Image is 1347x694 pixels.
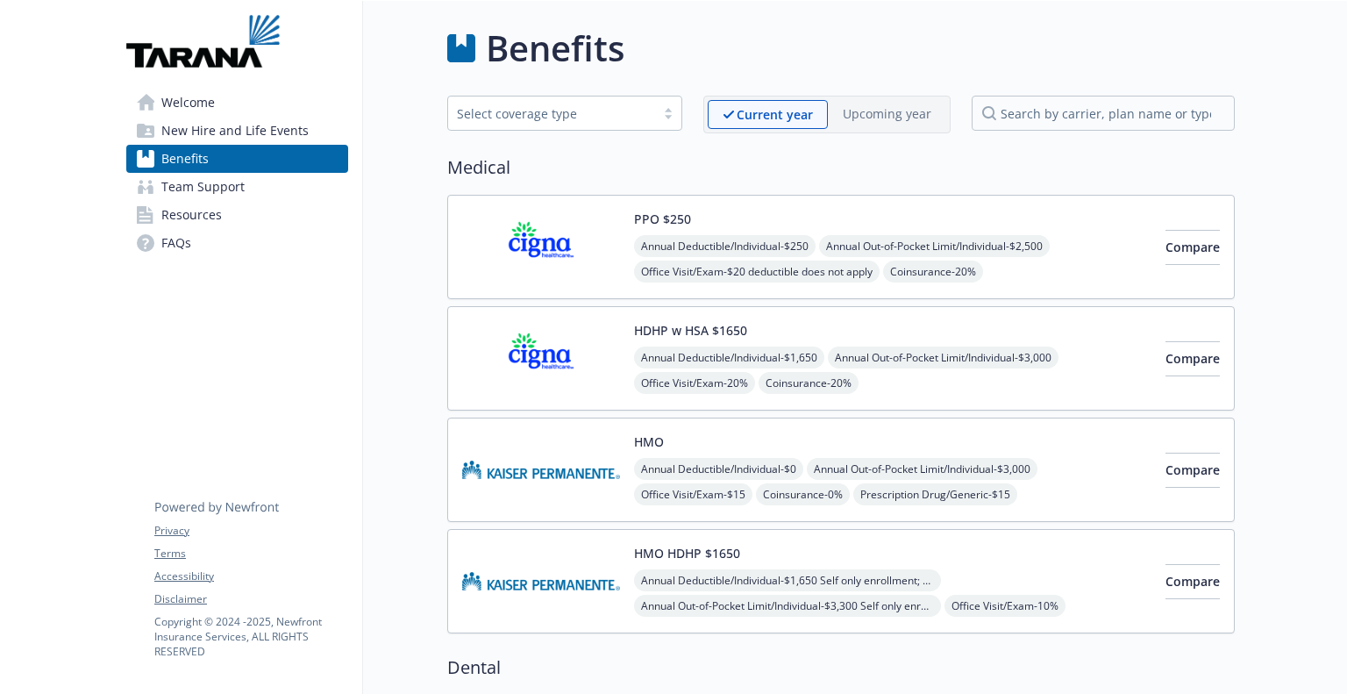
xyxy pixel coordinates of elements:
p: Copyright © 2024 - 2025 , Newfront Insurance Services, ALL RIGHTS RESERVED [154,614,347,659]
p: Current year [737,105,813,124]
span: Office Visit/Exam - $20 deductible does not apply [634,261,880,283]
a: Disclaimer [154,591,347,607]
span: Team Support [161,173,245,201]
span: Office Visit/Exam - 20% [634,372,755,394]
span: Resources [161,201,222,229]
button: HMO [634,433,664,451]
a: Privacy [154,523,347,539]
img: Kaiser Permanente Insurance Company carrier logo [462,433,620,507]
a: FAQs [126,229,348,257]
span: Annual Deductible/Individual - $1,650 Self only enrollment; $3,300 for any one member within a Fa... [634,569,941,591]
span: Compare [1165,239,1220,255]
span: Upcoming year [828,100,946,129]
span: Annual Out-of-Pocket Limit/Individual - $3,000 [807,458,1037,480]
span: Coinsurance - 20% [759,372,859,394]
button: Compare [1165,341,1220,376]
h1: Benefits [486,22,624,75]
a: Team Support [126,173,348,201]
button: Compare [1165,564,1220,599]
img: CIGNA carrier logo [462,321,620,396]
span: FAQs [161,229,191,257]
span: Office Visit/Exam - 10% [944,595,1065,617]
span: Annual Out-of-Pocket Limit/Individual - $3,000 [828,347,1058,368]
span: Benefits [161,145,209,173]
span: Annual Deductible/Individual - $250 [634,235,816,257]
span: Annual Out-of-Pocket Limit/Individual - $2,500 [819,235,1050,257]
span: Welcome [161,89,215,117]
span: Prescription Drug/Generic - $15 [853,483,1017,505]
a: Resources [126,201,348,229]
a: Accessibility [154,569,347,584]
span: New Hire and Life Events [161,117,309,145]
button: HMO HDHP $1650 [634,544,740,562]
a: Benefits [126,145,348,173]
span: Compare [1165,573,1220,590]
span: Annual Deductible/Individual - $1,650 [634,347,824,368]
img: Kaiser Permanente Insurance Company carrier logo [462,544,620,619]
a: Terms [154,546,347,562]
span: Compare [1165,461,1220,478]
span: Annual Out-of-Pocket Limit/Individual - $3,300 Self only enrollment; $3,300 for any one member wi... [634,595,941,617]
span: Compare [1165,350,1220,367]
p: Upcoming year [843,104,931,123]
a: New Hire and Life Events [126,117,348,145]
span: Coinsurance - 0% [756,483,850,505]
img: CIGNA carrier logo [462,210,620,284]
button: PPO $250 [634,210,691,228]
span: Office Visit/Exam - $15 [634,483,752,505]
button: HDHP w HSA $1650 [634,321,747,340]
div: Select coverage type [457,104,646,123]
input: search by carrier, plan name or type [972,96,1235,131]
button: Compare [1165,453,1220,488]
a: Welcome [126,89,348,117]
span: Annual Deductible/Individual - $0 [634,458,803,480]
span: Coinsurance - 20% [883,261,983,283]
h2: Dental [447,655,1235,681]
h2: Medical [447,154,1235,181]
button: Compare [1165,230,1220,265]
